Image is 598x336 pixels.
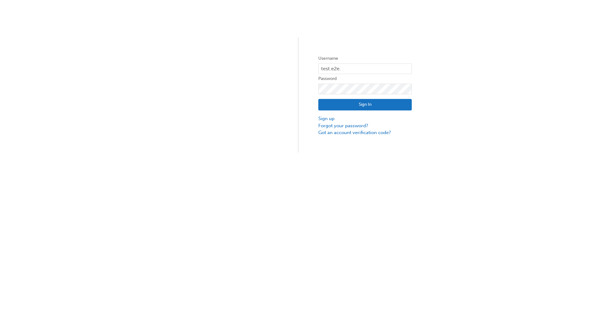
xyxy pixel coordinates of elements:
[318,115,412,122] a: Sign up
[318,75,412,82] label: Password
[318,63,412,74] input: Username
[318,99,412,111] button: Sign In
[318,122,412,129] a: Forgot your password?
[318,129,412,136] a: Got an account verification code?
[318,55,412,62] label: Username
